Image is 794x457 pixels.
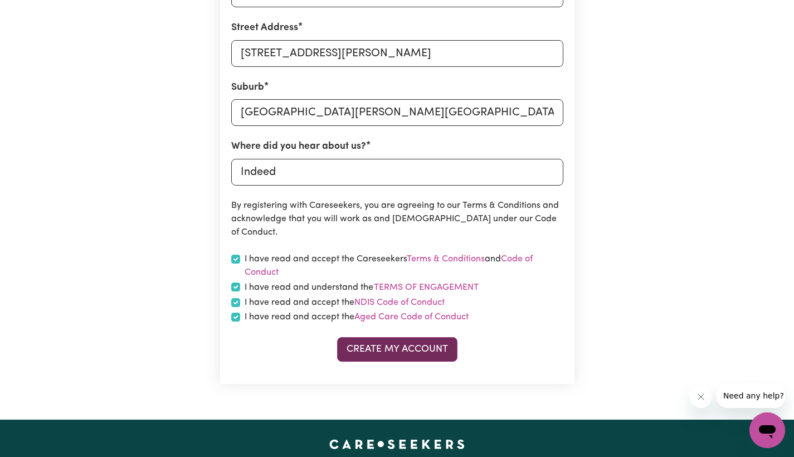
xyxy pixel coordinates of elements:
iframe: Message from company [717,383,785,408]
iframe: Close message [690,386,712,408]
label: Where did you hear about us? [231,139,366,154]
button: Create My Account [337,337,457,362]
a: Code of Conduct [245,255,533,277]
a: Terms & Conditions [407,255,485,264]
input: e.g. North Bondi, New South Wales [231,99,563,126]
label: Suburb [231,80,264,95]
a: Aged Care Code of Conduct [354,313,469,322]
input: e.g. Google, word of mouth etc. [231,159,563,186]
button: I have read and understand the [373,280,479,295]
label: I have read and understand the [245,280,479,295]
p: By registering with Careseekers, you are agreeing to our Terms & Conditions and acknowledge that ... [231,199,563,239]
iframe: Button to launch messaging window [749,412,785,448]
label: I have read and accept the [245,296,445,309]
a: NDIS Code of Conduct [354,298,445,307]
a: Careseekers home page [329,440,465,449]
input: e.g. 221B Victoria St [231,40,563,67]
label: Street Address [231,21,298,35]
label: I have read and accept the [245,310,469,324]
label: I have read and accept the Careseekers and [245,252,563,279]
